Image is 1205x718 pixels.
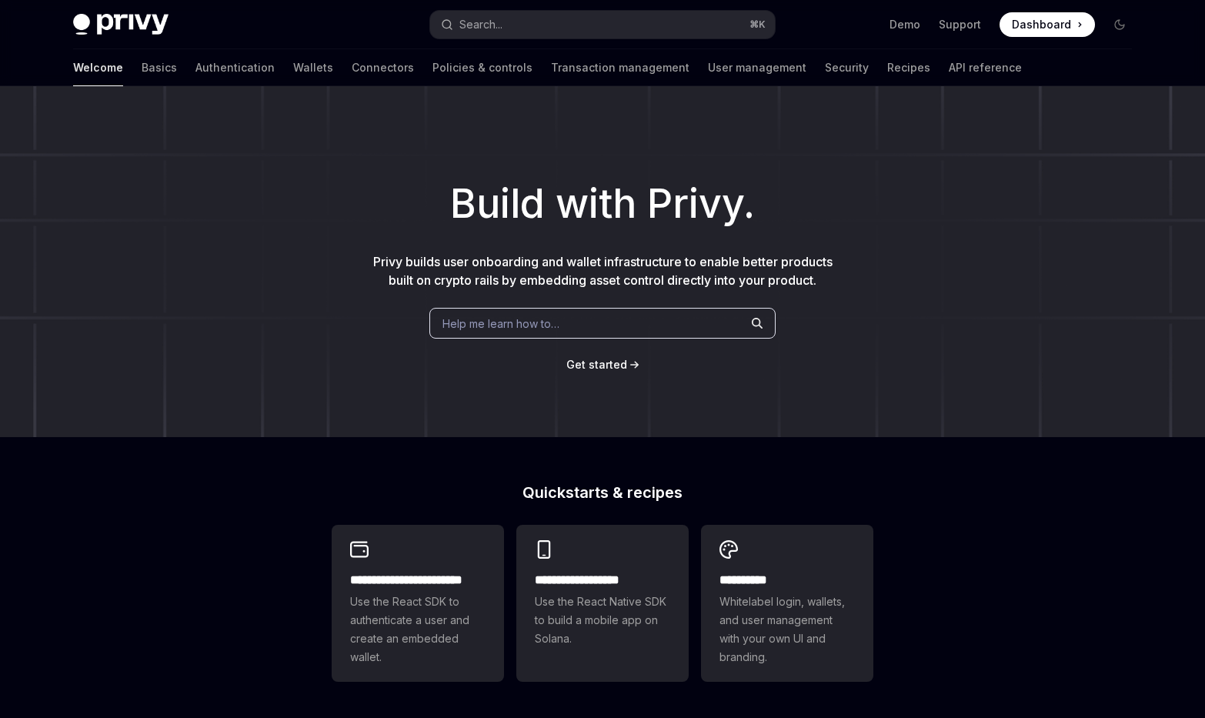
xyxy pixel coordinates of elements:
[566,357,627,372] a: Get started
[887,49,930,86] a: Recipes
[293,49,333,86] a: Wallets
[825,49,869,86] a: Security
[373,254,833,288] span: Privy builds user onboarding and wallet infrastructure to enable better products built on crypto ...
[1000,12,1095,37] a: Dashboard
[939,17,981,32] a: Support
[25,174,1180,234] h1: Build with Privy.
[516,525,689,682] a: **** **** **** ***Use the React Native SDK to build a mobile app on Solana.
[708,49,806,86] a: User management
[195,49,275,86] a: Authentication
[73,49,123,86] a: Welcome
[949,49,1022,86] a: API reference
[73,14,169,35] img: dark logo
[352,49,414,86] a: Connectors
[142,49,177,86] a: Basics
[701,525,873,682] a: **** *****Whitelabel login, wallets, and user management with your own UI and branding.
[535,593,670,648] span: Use the React Native SDK to build a mobile app on Solana.
[459,15,502,34] div: Search...
[551,49,689,86] a: Transaction management
[566,358,627,371] span: Get started
[749,18,766,31] span: ⌘ K
[890,17,920,32] a: Demo
[1107,12,1132,37] button: Toggle dark mode
[1012,17,1071,32] span: Dashboard
[719,593,855,666] span: Whitelabel login, wallets, and user management with your own UI and branding.
[442,316,559,332] span: Help me learn how to…
[432,49,532,86] a: Policies & controls
[430,11,775,38] button: Search...⌘K
[350,593,486,666] span: Use the React SDK to authenticate a user and create an embedded wallet.
[332,485,873,500] h2: Quickstarts & recipes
